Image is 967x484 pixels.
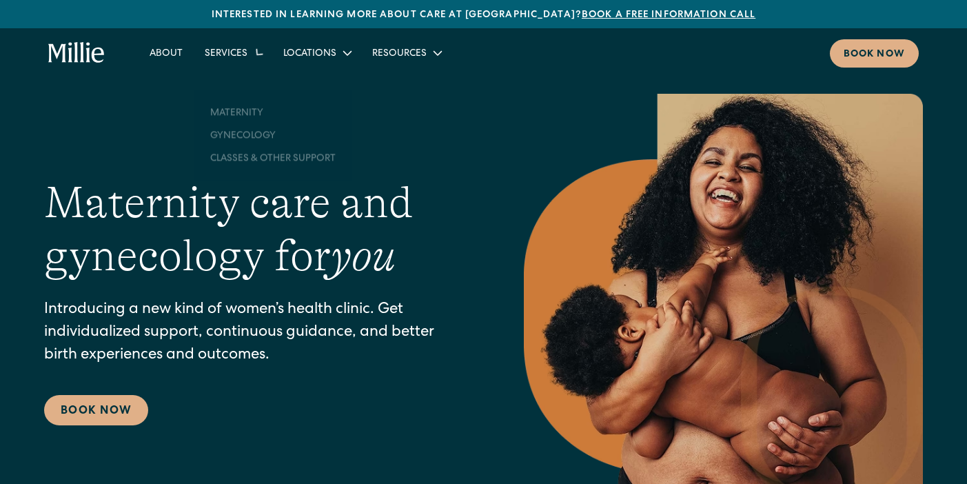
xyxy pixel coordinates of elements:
[199,101,347,123] a: Maternity
[372,47,427,61] div: Resources
[199,123,347,146] a: Gynecology
[830,39,919,68] a: Book now
[331,231,396,281] em: you
[844,48,905,62] div: Book now
[199,146,347,169] a: Classes & Other Support
[582,10,755,20] a: Book a free information call
[44,177,469,283] h1: Maternity care and gynecology for
[272,41,361,64] div: Locations
[361,41,451,64] div: Resources
[44,299,469,367] p: Introducing a new kind of women’s health clinic. Get individualized support, continuous guidance,...
[139,41,194,64] a: About
[194,90,352,180] nav: Services
[283,47,336,61] div: Locations
[48,42,105,64] a: home
[205,47,247,61] div: Services
[194,41,272,64] div: Services
[44,395,148,425] a: Book Now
